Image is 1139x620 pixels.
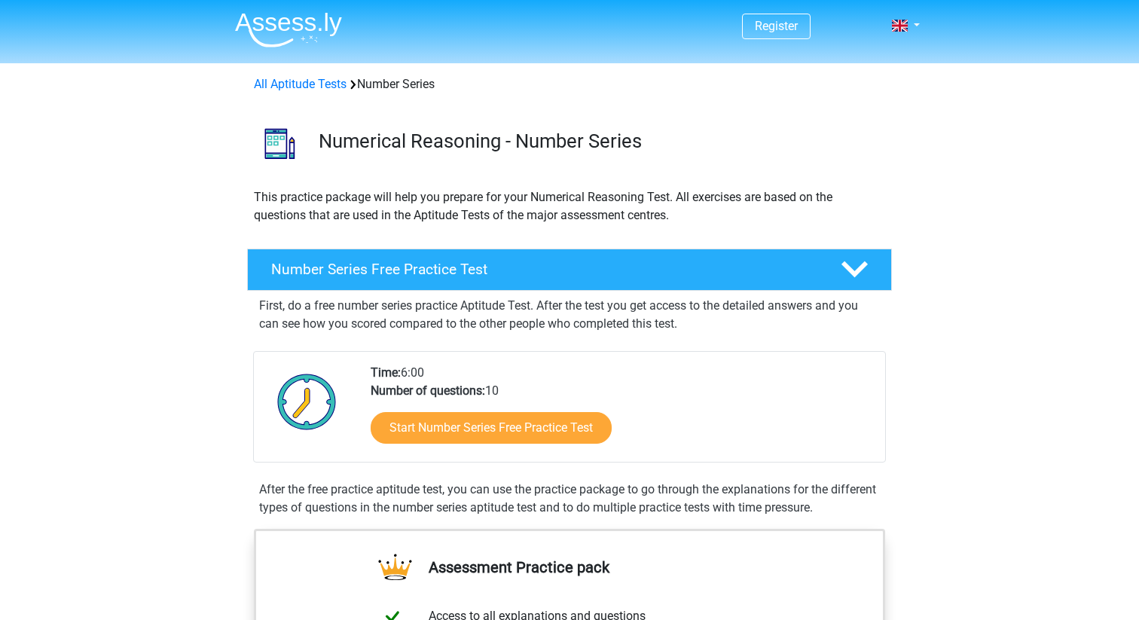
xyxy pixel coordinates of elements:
[248,75,891,93] div: Number Series
[319,130,880,153] h3: Numerical Reasoning - Number Series
[235,12,342,47] img: Assessly
[254,77,347,91] a: All Aptitude Tests
[248,111,312,176] img: number series
[371,412,612,444] a: Start Number Series Free Practice Test
[259,297,880,333] p: First, do a free number series practice Aptitude Test. After the test you get access to the detai...
[241,249,898,291] a: Number Series Free Practice Test
[253,481,886,517] div: After the free practice aptitude test, you can use the practice package to go through the explana...
[359,364,884,462] div: 6:00 10
[271,261,817,278] h4: Number Series Free Practice Test
[269,364,345,439] img: Clock
[254,188,885,224] p: This practice package will help you prepare for your Numerical Reasoning Test. All exercises are ...
[371,365,401,380] b: Time:
[371,383,485,398] b: Number of questions:
[755,19,798,33] a: Register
